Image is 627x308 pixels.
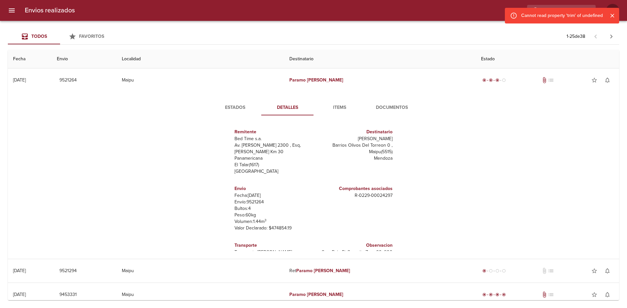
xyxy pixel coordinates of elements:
p: Maipu ( 5515 ) [316,149,393,155]
p: Barrios Olivos Del Torreon 0 , [316,142,393,149]
span: Items [317,104,362,112]
p: Valor Declarado: $ 474854.19 [234,225,311,231]
div: Entregado [481,291,507,298]
p: Transporte: [PERSON_NAME] [234,249,311,256]
button: Agregar a favoritos [588,288,601,301]
span: notifications_none [604,268,611,274]
button: Activar notificaciones [601,264,614,277]
th: Envio [52,50,117,68]
p: [GEOGRAPHIC_DATA] [234,168,311,175]
button: Agregar a favoritos [588,264,601,277]
span: star_border [591,268,598,274]
p: Volumen: 1.44 m [234,218,311,225]
div: [DATE] [13,77,26,83]
th: Fecha [8,50,52,68]
div: Generado [481,268,507,274]
span: Pagina siguiente [603,29,619,44]
span: radio_button_unchecked [502,269,506,273]
span: Todos [31,34,47,39]
span: notifications_none [604,77,611,83]
div: Tabs detalle de guia [209,100,418,115]
button: menu [4,3,20,18]
em: [PERSON_NAME] [307,292,343,297]
button: 9521294 [57,265,79,277]
div: Tabs Envios [8,29,112,44]
span: Favoritos [79,34,104,39]
td: Maipu [117,283,284,306]
span: No tiene documentos adjuntos [541,268,548,274]
h6: Destinatario [316,128,393,136]
em: Paramo [296,268,313,273]
em: Paramo [289,292,306,297]
div: CA [606,4,619,17]
h6: Remitente [234,128,311,136]
span: No tiene pedido asociado [548,77,554,83]
span: radio_button_checked [482,78,486,82]
p: R - 0229 - 00024297 [316,192,393,199]
div: [DATE] [13,268,26,273]
span: radio_button_checked [482,293,486,297]
span: radio_button_unchecked [489,269,493,273]
p: Peso: 60 kg [234,212,311,218]
span: star_border [591,77,598,83]
span: Tiene documentos adjuntos [541,291,548,298]
p: 1 - 25 de 38 [567,33,585,40]
span: radio_button_unchecked [495,269,499,273]
button: 9453331 [57,289,79,301]
td: Maipu [117,68,284,92]
em: [PERSON_NAME] [314,268,350,273]
p: El Talar ( 1617 ) [234,162,311,168]
span: 9521264 [59,76,77,84]
p: Envío: 9521264 [234,199,311,205]
td: Maipu [117,259,284,283]
td: Ret [284,259,476,283]
span: radio_button_checked [495,293,499,297]
button: Cerrar [608,11,617,20]
span: star_border [591,291,598,298]
div: Abrir información de usuario [606,4,619,17]
span: Estados [213,104,257,112]
th: Localidad [117,50,284,68]
sup: 3 [265,218,266,222]
span: Pagina anterior [588,33,603,39]
span: radio_button_checked [489,78,493,82]
span: No tiene pedido asociado [548,268,554,274]
span: No tiene pedido asociado [548,291,554,298]
button: 9521264 [57,74,79,86]
em: Paramo [289,77,306,83]
h6: Envio [234,185,311,192]
div: Cannot read property 'trim' of undefined [521,10,603,22]
span: Detalles [265,104,310,112]
button: Activar notificaciones [601,288,614,301]
em: [PERSON_NAME] [307,77,343,83]
button: Activar notificaciones [601,74,614,87]
div: [DATE] [13,292,26,297]
th: Destinatario [284,50,476,68]
button: Agregar a favoritos [588,74,601,87]
p: Som Bajo Bt Serenity Zero 90x200 [316,249,393,256]
span: radio_button_checked [502,293,506,297]
p: Av. [PERSON_NAME] 2300 , Esq, [PERSON_NAME] Km 30 Panamericana [234,142,311,162]
div: En viaje [481,77,507,83]
input: buscar [527,5,585,16]
span: Documentos [370,104,414,112]
span: radio_button_checked [489,293,493,297]
h6: Comprobantes asociados [316,185,393,192]
span: 9521294 [59,267,77,275]
span: radio_button_checked [495,78,499,82]
span: notifications_none [604,291,611,298]
span: 9453331 [59,291,77,299]
th: Estado [476,50,619,68]
p: Mendoza [316,155,393,162]
p: Fecha: [DATE] [234,192,311,199]
p: [PERSON_NAME] [316,136,393,142]
p: Bed Time s.a. [234,136,311,142]
span: radio_button_checked [482,269,486,273]
h6: Envios realizados [25,5,75,16]
span: radio_button_unchecked [502,78,506,82]
h6: Transporte [234,242,311,249]
p: Bultos: 4 [234,205,311,212]
span: Tiene documentos adjuntos [541,77,548,83]
h6: Observacion [316,242,393,249]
